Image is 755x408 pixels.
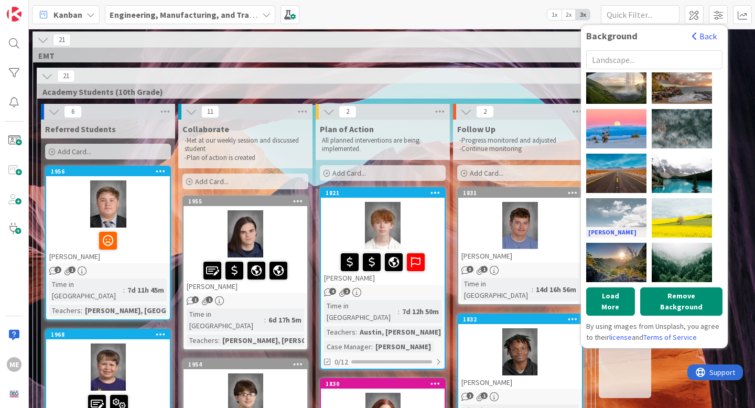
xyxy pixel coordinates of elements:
[458,249,582,263] div: [PERSON_NAME]
[335,357,348,368] span: 0/12
[188,198,307,205] div: 1955
[373,341,434,352] div: [PERSON_NAME]
[264,314,266,326] span: :
[46,228,170,263] div: [PERSON_NAME]
[188,361,307,368] div: 1954
[184,257,307,293] div: [PERSON_NAME]
[125,284,167,296] div: 7d 11h 45m
[457,124,495,134] span: Follow Up
[321,249,445,285] div: [PERSON_NAME]
[329,288,336,295] span: 4
[185,136,306,154] p: -Met at our weekly session and discussed student
[458,188,582,198] div: 1831
[481,266,488,273] span: 1
[640,287,722,316] button: Remove Background
[45,166,171,320] a: 1956[PERSON_NAME]Time in [GEOGRAPHIC_DATA]:7d 11h 45mTeachers:[PERSON_NAME], [GEOGRAPHIC_DATA]...
[532,284,533,295] span: :
[586,50,722,69] input: Landscape...
[326,380,445,388] div: 1830
[38,50,582,61] span: EMT
[481,392,488,399] span: 1
[321,188,445,198] div: 1821
[46,167,170,176] div: 1956
[22,2,48,14] span: Support
[562,9,576,20] span: 2x
[49,278,123,302] div: Time in [GEOGRAPHIC_DATA]
[201,105,219,118] span: 11
[82,305,224,316] div: [PERSON_NAME], [GEOGRAPHIC_DATA]...
[55,266,61,273] span: 2
[49,305,81,316] div: Teachers
[586,287,635,316] button: Load More
[266,314,304,326] div: 6d 17h 5m
[206,296,213,303] span: 1
[192,296,199,303] span: 1
[218,335,220,346] span: :
[576,9,590,20] span: 3x
[53,34,71,46] span: 21
[187,335,218,346] div: Teachers
[7,386,21,401] img: avatar
[357,326,458,338] div: Austin, [PERSON_NAME] (2...
[81,305,82,316] span: :
[182,124,229,134] span: Collaborate
[586,321,722,343] div: By using images from Unsplash, you agree to their and
[457,187,583,305] a: 1831[PERSON_NAME]Time in [GEOGRAPHIC_DATA]:14d 16h 56m
[470,168,503,178] span: Add Card...
[123,284,125,296] span: :
[320,187,446,370] a: 1821[PERSON_NAME]Time in [GEOGRAPHIC_DATA]:7d 12h 50mTeachers:Austin, [PERSON_NAME] (2...Case Man...
[458,188,582,263] div: 1831[PERSON_NAME]
[42,87,578,97] span: Academy Students (10th Grade)
[185,154,306,162] p: -Plan of action is created
[7,7,21,22] img: Visit kanbanzone.com
[184,197,307,206] div: 1955
[53,8,82,21] span: Kanban
[46,167,170,263] div: 1956[PERSON_NAME]
[586,30,686,42] div: Background
[184,360,307,369] div: 1954
[195,177,229,186] span: Add Card...
[400,306,441,317] div: 7d 12h 50m
[343,288,350,295] span: 1
[57,70,75,82] span: 21
[184,197,307,293] div: 1955[PERSON_NAME]
[547,9,562,20] span: 1x
[586,227,646,238] a: [PERSON_NAME]
[463,189,582,197] div: 1831
[51,168,170,175] div: 1956
[187,308,264,331] div: Time in [GEOGRAPHIC_DATA]
[601,5,679,24] input: Quick Filter...
[533,284,579,295] div: 14d 16h 56m
[476,105,494,118] span: 2
[339,105,357,118] span: 2
[46,330,170,339] div: 1968
[324,326,355,338] div: Teachers
[463,316,582,323] div: 1832
[609,332,632,342] a: license
[459,145,581,153] p: -Continue monitoring
[182,196,308,350] a: 1955[PERSON_NAME]Time in [GEOGRAPHIC_DATA]:6d 17h 5mTeachers:[PERSON_NAME], [PERSON_NAME], We...
[326,189,445,197] div: 1821
[458,315,582,324] div: 1832
[320,124,374,134] span: Plan of Action
[643,332,697,342] a: Terms of Service
[324,341,371,352] div: Case Manager
[458,375,582,389] div: [PERSON_NAME]
[322,136,444,154] p: All planned interventions are being implemented.
[355,326,357,338] span: :
[692,30,717,42] button: Back
[45,124,116,134] span: Referred Students
[7,357,21,372] div: ME
[371,341,373,352] span: :
[324,300,398,323] div: Time in [GEOGRAPHIC_DATA]
[58,147,91,156] span: Add Card...
[458,315,582,389] div: 1832[PERSON_NAME]
[110,9,295,20] b: Engineering, Manufacturing, and Transportation
[332,168,366,178] span: Add Card...
[321,188,445,285] div: 1821[PERSON_NAME]
[220,335,360,346] div: [PERSON_NAME], [PERSON_NAME], We...
[459,136,581,145] p: -Progress monitored and adjusted
[461,278,532,301] div: Time in [GEOGRAPHIC_DATA]
[467,392,473,399] span: 1
[64,105,82,118] span: 6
